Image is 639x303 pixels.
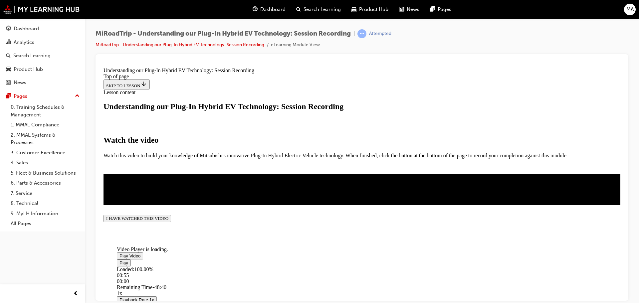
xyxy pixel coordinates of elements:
[3,50,82,62] a: Search Learning
[304,6,341,13] span: Search Learning
[430,5,435,14] span: pages-icon
[8,130,82,148] a: 2. MMAL Systems & Processes
[624,4,636,15] button: MA
[3,37,520,46] h1: Understanding our Plug-In Hybrid EV Technology: Session Recording
[14,39,34,46] div: Analytics
[96,30,351,38] span: MiRoadTrip - Understanding our Plug-In Hybrid EV Technology: Session Recording
[8,148,82,158] a: 3. Customer Excellence
[8,120,82,130] a: 1. MMAL Compliance
[6,26,11,32] span: guage-icon
[3,3,520,9] div: Understanding our Plug-In Hybrid EV Technology: Session Recording
[13,52,51,60] div: Search Learning
[8,198,82,209] a: 8. Technical
[291,3,346,16] a: search-iconSearch Learning
[353,30,355,38] span: |
[3,71,58,79] strong: Watch the video
[75,92,80,100] span: up-icon
[253,5,258,14] span: guage-icon
[296,5,301,14] span: search-icon
[3,76,82,89] a: News
[3,90,82,102] button: Pages
[394,3,425,16] a: news-iconNews
[357,29,366,38] span: learningRecordVerb_ATTEMPT-icon
[16,231,56,238] button: Playback Rate 1x
[8,209,82,219] a: 9. MyLH Information
[3,150,70,157] button: I HAVE WATCHED THIS VIDEO
[14,79,26,86] div: News
[14,66,43,73] div: Product Hub
[3,23,82,35] a: Dashboard
[96,42,264,48] a: MiRoadTrip - Understanding our Plug-In Hybrid EV Technology: Session Recording
[14,92,27,100] div: Pages
[3,63,82,76] a: Product Hub
[8,188,82,199] a: 7. Service
[6,67,11,73] span: car-icon
[73,290,78,298] span: prev-icon
[3,25,35,30] span: Lesson content
[3,88,520,94] p: Watch this video to build your knowledge of Mitsubishi's innovative Plug-In Hybrid Electric Vehic...
[407,6,419,13] span: News
[425,3,457,16] a: pages-iconPages
[8,219,82,229] a: All Pages
[16,226,442,231] div: 1x
[6,40,11,46] span: chart-icon
[247,3,291,16] a: guage-iconDashboard
[438,6,451,13] span: Pages
[399,5,404,14] span: news-icon
[3,15,49,25] button: SKIP TO LESSON
[6,80,11,86] span: news-icon
[8,168,82,178] a: 5. Fleet & Business Solutions
[14,25,39,33] div: Dashboard
[8,158,82,168] a: 4. Sales
[5,18,46,23] span: SKIP TO LESSON
[3,9,520,15] div: Top of page
[8,178,82,188] a: 6. Parts & Accessories
[3,36,82,49] a: Analytics
[6,93,11,99] span: pages-icon
[19,232,53,237] span: Playback Rate 1x
[3,5,80,14] img: mmal
[369,31,391,37] div: Attempted
[351,5,356,14] span: car-icon
[271,41,320,49] li: eLearning Module View
[6,53,11,59] span: search-icon
[8,102,82,120] a: 0. Training Schedules & Management
[359,6,388,13] span: Product Hub
[626,6,634,13] span: MA
[3,21,82,90] button: DashboardAnalyticsSearch LearningProduct HubNews
[346,3,394,16] a: car-iconProduct Hub
[260,6,286,13] span: Dashboard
